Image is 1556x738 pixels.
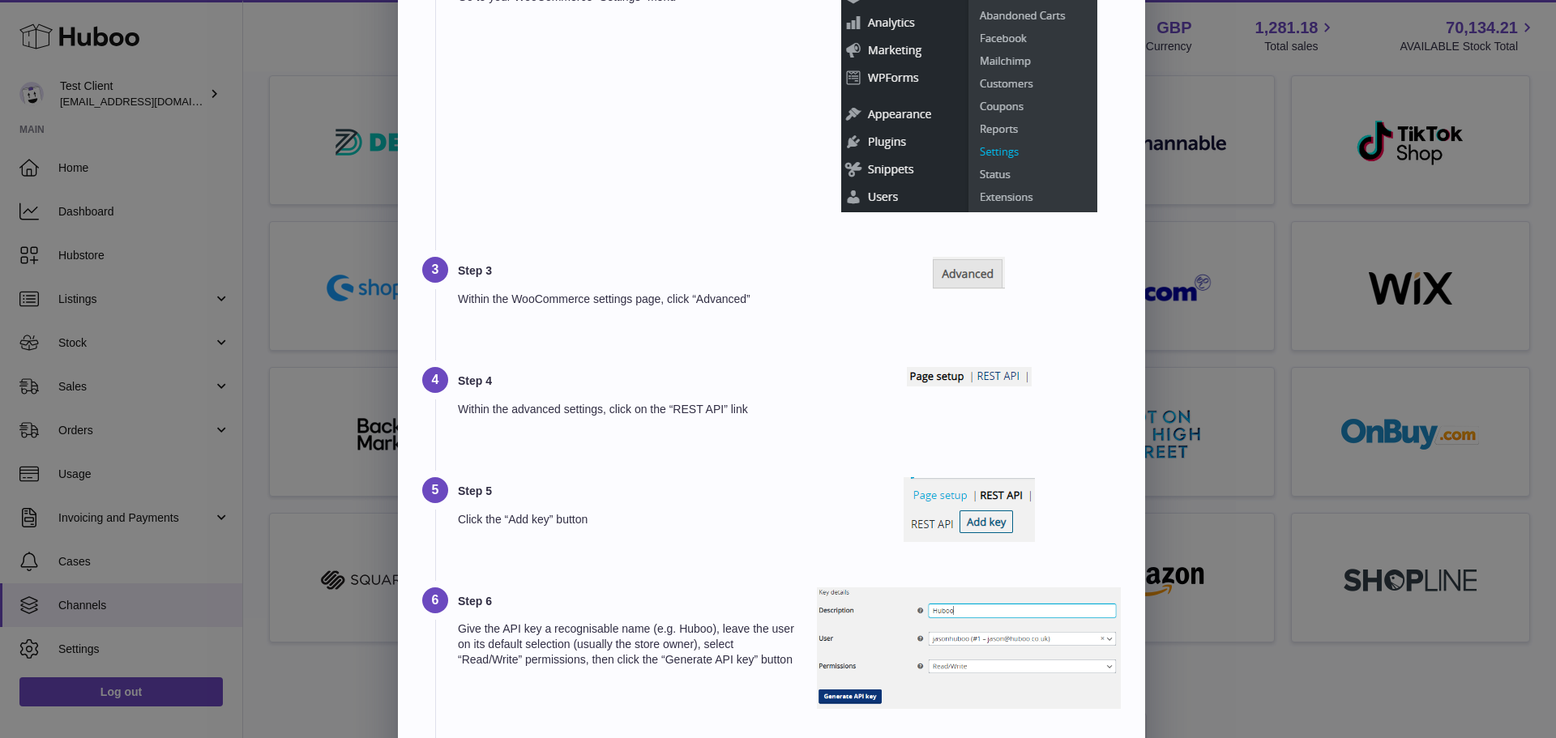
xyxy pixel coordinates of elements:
h3: Step 3 [458,263,796,279]
p: Within the WooCommerce settings page, click “Advanced” [458,292,796,307]
p: Give the API key a recognisable name (e.g. Huboo), leave the user on its default selection (usual... [458,621,796,668]
h3: Step 5 [458,484,796,499]
h3: Step 6 [458,594,796,609]
p: Click the “Add key” button [458,512,796,527]
h3: Step 4 [458,373,796,389]
p: Within the advanced settings, click on the “REST API” link [458,402,796,417]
